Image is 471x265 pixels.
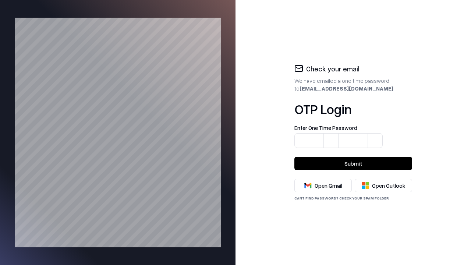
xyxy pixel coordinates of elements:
h2: Check your email [306,64,360,74]
div: Cant find password? check your spam folder [294,195,412,201]
button: Submit [294,157,412,170]
b: [EMAIL_ADDRESS][DOMAIN_NAME] [300,85,393,92]
div: We have emailed a one time password to [294,77,412,92]
button: Open Gmail [294,179,352,192]
h1: OTP Login [294,102,412,116]
button: Open Outlook [355,179,412,192]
